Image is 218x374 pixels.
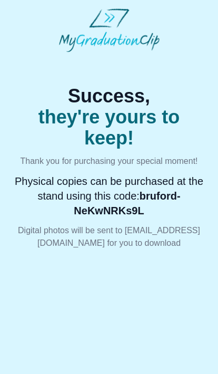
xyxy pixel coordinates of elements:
span: Success, [13,86,205,107]
p: Thank you for purchasing your special moment! [13,155,205,168]
span: they're yours to keep! [13,107,205,149]
img: MyGraduationClip [59,8,160,52]
p: Digital photos will be sent to [EMAIL_ADDRESS][DOMAIN_NAME] for you to download [13,224,205,250]
p: Physical copies can be purchased at the stand using this code: [13,174,205,218]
